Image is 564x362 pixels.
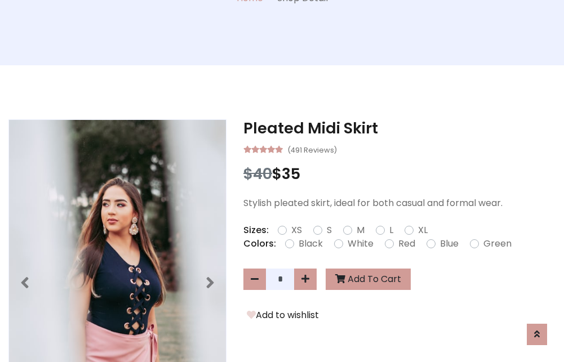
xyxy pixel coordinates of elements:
[418,224,428,237] label: XL
[291,224,302,237] label: XS
[243,196,556,210] p: Stylish pleated skirt, ideal for both casual and formal wear.
[389,224,393,237] label: L
[483,237,512,251] label: Green
[243,224,269,237] p: Sizes:
[243,237,276,251] p: Colors:
[243,308,322,323] button: Add to wishlist
[326,269,411,290] button: Add To Cart
[299,237,323,251] label: Black
[243,119,556,137] h3: Pleated Midi Skirt
[440,237,459,251] label: Blue
[282,163,300,184] span: 35
[348,237,374,251] label: White
[287,142,337,156] small: (491 Reviews)
[243,163,272,184] span: $40
[398,237,415,251] label: Red
[243,165,556,183] h3: $
[327,224,332,237] label: S
[357,224,365,237] label: M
